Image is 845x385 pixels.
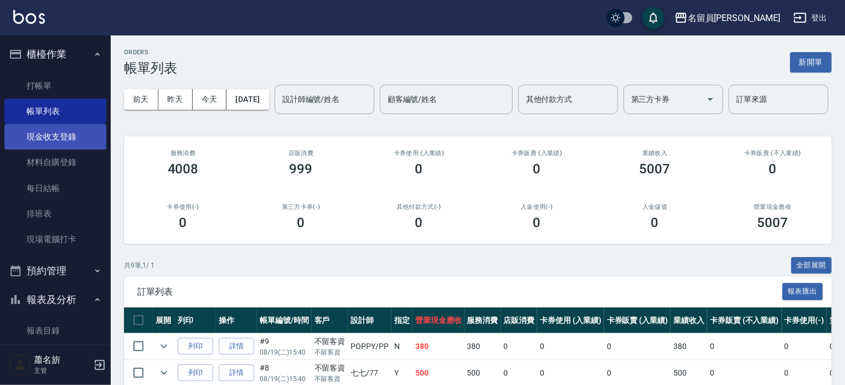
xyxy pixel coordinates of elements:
[707,307,781,333] th: 卡券販賣 (不入業績)
[175,307,216,333] th: 列印
[791,257,832,274] button: 全部展開
[373,150,465,157] h2: 卡券使用 (入業績)
[315,374,346,384] p: 不留客資
[415,215,423,230] h3: 0
[257,333,312,360] td: #9
[537,333,604,360] td: 0
[790,52,832,73] button: 新開單
[604,333,671,360] td: 0
[782,333,827,360] td: 0
[782,307,827,333] th: 卡券使用(-)
[124,89,158,110] button: 前天
[4,150,106,175] a: 材料自購登錄
[4,176,106,201] a: 每日結帳
[4,318,106,343] a: 報表目錄
[4,344,106,369] a: 店家日報表
[4,227,106,252] a: 現場電腦打卡
[609,150,700,157] h2: 業績收入
[260,374,309,384] p: 08/19 (二) 15:40
[465,333,501,360] td: 380
[315,362,346,374] div: 不留客資
[782,286,823,296] a: 報表匯出
[178,338,213,355] button: 列印
[4,73,106,99] a: 打帳單
[260,347,309,357] p: 08/19 (二) 15:40
[137,286,782,297] span: 訂單列表
[137,150,229,157] h3: 服務消費
[640,161,671,177] h3: 5007
[137,203,229,211] h2: 卡券使用(-)
[501,333,538,360] td: 0
[4,124,106,150] a: 現金收支登錄
[9,354,31,376] img: Person
[124,60,177,76] h3: 帳單列表
[4,40,106,69] button: 櫃檯作業
[124,49,177,56] h2: ORDERS
[651,215,659,230] h3: 0
[4,256,106,285] button: 預約管理
[153,307,175,333] th: 展開
[491,150,583,157] h2: 卡券販賣 (入業績)
[533,161,541,177] h3: 0
[609,203,700,211] h2: 入金儲值
[537,307,604,333] th: 卡券使用 (入業績)
[4,285,106,314] button: 報表及分析
[413,307,465,333] th: 營業現金應收
[413,333,465,360] td: 380
[671,333,707,360] td: 380
[642,7,664,29] button: save
[124,260,154,270] p: 共 9 筆, 1 / 1
[391,307,413,333] th: 指定
[219,365,254,382] a: 詳情
[758,215,789,230] h3: 5007
[769,161,777,177] h3: 0
[727,150,818,157] h2: 卡券販賣 (不入業績)
[671,307,707,333] th: 業績收入
[255,150,347,157] h2: 店販消費
[465,307,501,333] th: 服務消費
[348,307,391,333] th: 設計師
[670,7,785,29] button: 名留員[PERSON_NAME]
[707,333,781,360] td: 0
[373,203,465,211] h2: 其他付款方式(-)
[604,307,671,333] th: 卡券販賣 (入業績)
[226,89,269,110] button: [DATE]
[4,99,106,124] a: 帳單列表
[290,161,313,177] h3: 999
[727,203,818,211] h2: 營業現金應收
[216,307,257,333] th: 操作
[315,336,346,347] div: 不留客資
[312,307,348,333] th: 客戶
[257,307,312,333] th: 帳單編號/時間
[34,355,90,366] h5: 蕭名旂
[34,366,90,376] p: 主管
[782,283,823,300] button: 報表匯出
[219,338,254,355] a: 詳情
[4,201,106,227] a: 排班表
[533,215,541,230] h3: 0
[156,365,172,381] button: expand row
[491,203,583,211] h2: 入金使用(-)
[297,215,305,230] h3: 0
[391,333,413,360] td: N
[789,8,832,28] button: 登出
[193,89,227,110] button: 今天
[688,11,780,25] div: 名留員[PERSON_NAME]
[415,161,423,177] h3: 0
[702,90,719,108] button: Open
[255,203,347,211] h2: 第三方卡券(-)
[178,365,213,382] button: 列印
[13,10,45,24] img: Logo
[348,333,391,360] td: POPPY /PP
[501,307,538,333] th: 店販消費
[168,161,199,177] h3: 4008
[790,57,832,67] a: 新開單
[158,89,193,110] button: 昨天
[156,338,172,355] button: expand row
[315,347,346,357] p: 不留客資
[179,215,187,230] h3: 0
